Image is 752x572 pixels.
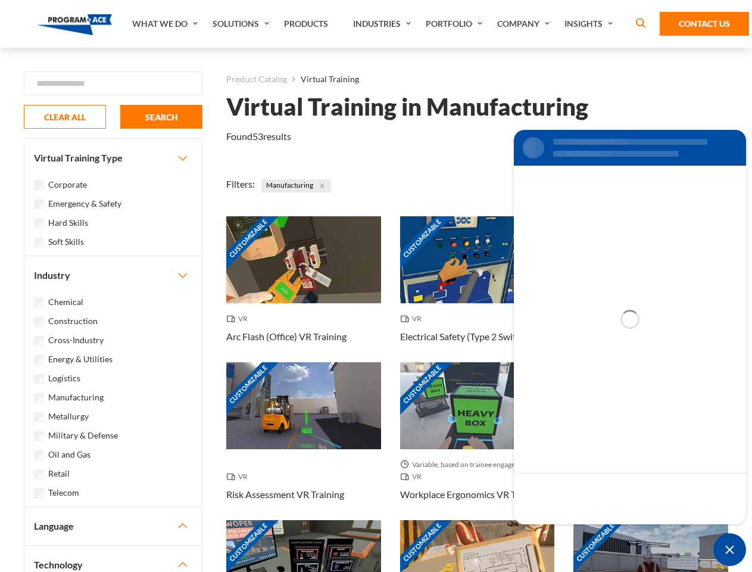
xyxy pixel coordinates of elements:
[287,71,359,87] li: Virtual Training
[48,197,121,210] label: Emergency & Safety
[34,355,43,365] input: Energy & Utilities
[48,467,70,480] label: Retail
[48,353,113,366] label: Energy & Utilities
[34,238,43,247] input: Soft Skills
[34,317,43,327] input: Construction
[34,374,43,384] input: Logistics
[660,12,749,36] a: Contact Us
[48,296,83,309] label: Chemical
[226,216,381,362] a: Customizable Thumbnail - Arc Flash (Office) VR Training VR Arc Flash (Office) VR Training
[48,315,98,328] label: Construction
[400,329,555,344] h3: Electrical Safety (Type 2 Switchgear) VR Training
[48,410,89,423] label: Metallurgy
[34,336,43,346] input: Cross-Industry
[252,130,263,142] em: 53
[261,179,331,192] span: Manufacturing
[226,71,287,87] a: Product Catalog
[37,14,113,35] img: Program-Ace
[400,362,555,520] a: Customizable Thumbnail - Workplace Ergonomics VR Training Variable, based on trainee engagement w...
[48,372,80,385] label: Logistics
[226,97,588,117] h1: Virtual Training in Manufacturing
[34,219,43,228] input: Hard Skills
[226,178,255,189] span: Filters:
[226,487,344,502] h3: Risk Assessment VR Training
[24,507,202,545] button: Language
[48,429,118,442] label: Military & Defense
[511,127,749,527] iframe: SalesIQ Chat Window
[34,431,43,441] input: Military & Defense
[226,471,252,483] span: VR
[316,179,329,192] button: Close
[400,313,426,325] span: VR
[48,391,104,404] label: Manufacturing
[48,235,84,248] label: Soft Skills
[400,459,555,471] span: Variable, based on trainee engagement with exercises.
[34,181,43,190] input: Corporate
[24,256,202,294] button: Industry
[713,533,746,566] span: Minimize live chat window
[713,533,746,566] div: Chat Widget
[226,313,252,325] span: VR
[400,471,426,483] span: VR
[48,486,79,499] label: Telecom
[48,334,104,347] label: Cross-Industry
[34,200,43,209] input: Emergency & Safety
[24,139,202,177] button: Virtual Training Type
[24,105,106,129] button: CLEAR ALL
[400,487,544,502] h3: Workplace Ergonomics VR Training
[34,489,43,498] input: Telecom
[226,362,381,520] a: Customizable Thumbnail - Risk Assessment VR Training VR Risk Assessment VR Training
[34,450,43,460] input: Oil and Gas
[34,412,43,422] input: Metallurgy
[34,393,43,403] input: Manufacturing
[48,448,91,461] label: Oil and Gas
[48,178,87,191] label: Corporate
[226,71,728,87] nav: breadcrumb
[226,129,291,144] p: Found results
[34,470,43,479] input: Retail
[48,216,88,229] label: Hard Skills
[34,298,43,307] input: Chemical
[400,216,555,362] a: Customizable Thumbnail - Electrical Safety (Type 2 Switchgear) VR Training VR Electrical Safety (...
[226,329,347,344] h3: Arc Flash (Office) VR Training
